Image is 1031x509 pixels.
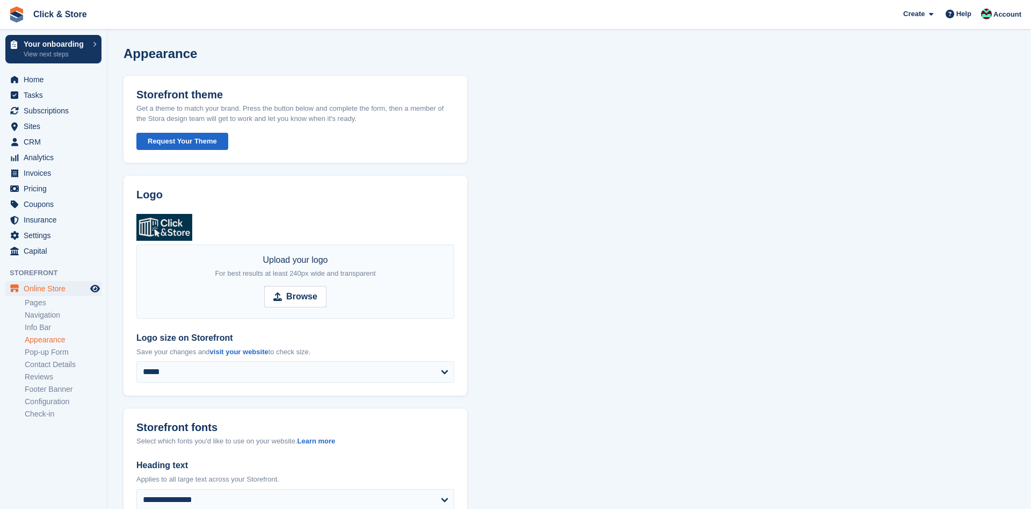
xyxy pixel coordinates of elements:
[24,49,88,59] p: View next steps
[136,103,454,124] p: Get a theme to match your brand. Press the button below and complete the form, then a member of t...
[29,5,91,23] a: Click & Store
[210,348,268,356] a: visit your website
[215,269,375,277] span: For best results at least 240px wide and transparent
[10,268,107,278] span: Storefront
[5,134,101,149] a: menu
[24,134,88,149] span: CRM
[25,347,101,357] a: Pop-up Form
[24,197,88,212] span: Coupons
[25,372,101,382] a: Reviews
[24,281,88,296] span: Online Store
[136,421,217,434] h2: Storefront fonts
[5,88,101,103] a: menu
[5,119,101,134] a: menu
[124,46,197,61] h1: Appearance
[981,9,992,19] img: Kye Daniel
[5,243,101,259] a: menu
[136,347,454,357] p: Save your changes and to check size.
[25,384,101,395] a: Footer Banner
[136,436,454,447] div: Select which fonts you'd like to use on your website.
[24,103,88,118] span: Subscriptions
[24,166,88,181] span: Invoices
[24,181,88,196] span: Pricing
[25,397,101,407] a: Configuration
[136,89,223,101] h2: Storefront theme
[25,409,101,419] a: Check-in
[5,212,101,227] a: menu
[5,197,101,212] a: menu
[903,9,925,19] span: Create
[24,228,88,243] span: Settings
[24,243,88,259] span: Capital
[24,72,88,87] span: Home
[24,40,88,48] p: Your onboarding
[136,474,454,485] p: Applies to all large text across your Storefront.
[24,119,88,134] span: Sites
[25,310,101,320] a: Navigation
[215,254,375,279] div: Upload your logo
[5,103,101,118] a: menu
[136,133,228,150] button: Request Your Theme
[5,150,101,165] a: menu
[25,298,101,308] a: Pages
[5,35,101,63] a: Your onboarding View next steps
[264,286,326,307] input: Browse
[25,322,101,333] a: Info Bar
[286,290,317,303] strong: Browse
[136,189,454,201] h2: Logo
[136,459,454,472] label: Heading text
[24,88,88,103] span: Tasks
[5,72,101,87] a: menu
[136,214,192,241] img: Click%20and%20Store%20-%20Logo%20Design%202.png
[24,212,88,227] span: Insurance
[89,282,101,295] a: Preview store
[9,6,25,23] img: stora-icon-8386f47178a22dfd0bd8f6a31ec36ba5ce8667c1dd55bd0f319d3a0aa187defe.svg
[5,228,101,243] a: menu
[136,332,454,345] label: Logo size on Storefront
[5,181,101,196] a: menu
[24,150,88,165] span: Analytics
[297,437,335,445] a: Learn more
[5,166,101,181] a: menu
[25,335,101,345] a: Appearance
[956,9,971,19] span: Help
[5,281,101,296] a: menu
[25,360,101,370] a: Contact Details
[993,9,1021,20] span: Account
